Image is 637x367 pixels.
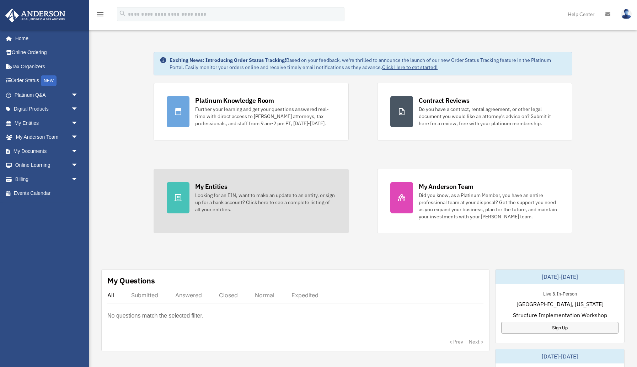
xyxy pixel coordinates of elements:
[5,102,89,116] a: Digital Productsarrow_drop_down
[5,172,89,186] a: Billingarrow_drop_down
[195,106,336,127] div: Further your learning and get your questions answered real-time with direct access to [PERSON_NAM...
[621,9,632,19] img: User Pic
[291,292,318,299] div: Expedited
[513,311,607,319] span: Structure Implementation Workshop
[107,275,155,286] div: My Questions
[5,144,89,158] a: My Documentsarrow_drop_down
[516,300,604,308] span: [GEOGRAPHIC_DATA], [US_STATE]
[96,10,105,18] i: menu
[5,46,89,60] a: Online Ordering
[154,169,349,233] a: My Entities Looking for an EIN, want to make an update to an entity, or sign up for a bank accoun...
[5,186,89,201] a: Events Calendar
[419,182,473,191] div: My Anderson Team
[5,74,89,88] a: Order StatusNEW
[71,102,85,117] span: arrow_drop_down
[71,88,85,102] span: arrow_drop_down
[5,158,89,172] a: Online Learningarrow_drop_down
[170,57,566,71] div: Based on your feedback, we're thrilled to announce the launch of our new Order Status Tracking fe...
[255,292,274,299] div: Normal
[382,64,438,70] a: Click Here to get started!
[501,322,619,334] a: Sign Up
[537,289,583,297] div: Live & In-Person
[377,83,572,140] a: Contract Reviews Do you have a contract, rental agreement, or other legal document you would like...
[5,116,89,130] a: My Entitiesarrow_drop_down
[377,169,572,233] a: My Anderson Team Did you know, as a Platinum Member, you have an entire professional team at your...
[219,292,238,299] div: Closed
[119,10,127,17] i: search
[107,311,203,321] p: No questions match the selected filter.
[107,292,114,299] div: All
[170,57,286,63] strong: Exciting News: Introducing Order Status Tracking!
[195,96,274,105] div: Platinum Knowledge Room
[195,182,227,191] div: My Entities
[496,349,624,363] div: [DATE]-[DATE]
[5,88,89,102] a: Platinum Q&Aarrow_drop_down
[71,144,85,159] span: arrow_drop_down
[496,270,624,284] div: [DATE]-[DATE]
[419,106,559,127] div: Do you have a contract, rental agreement, or other legal document you would like an attorney's ad...
[419,192,559,220] div: Did you know, as a Platinum Member, you have an entire professional team at your disposal? Get th...
[131,292,158,299] div: Submitted
[5,130,89,144] a: My Anderson Teamarrow_drop_down
[154,83,349,140] a: Platinum Knowledge Room Further your learning and get your questions answered real-time with dire...
[175,292,202,299] div: Answered
[195,192,336,213] div: Looking for an EIN, want to make an update to an entity, or sign up for a bank account? Click her...
[419,96,470,105] div: Contract Reviews
[5,59,89,74] a: Tax Organizers
[71,158,85,173] span: arrow_drop_down
[41,75,57,86] div: NEW
[96,12,105,18] a: menu
[71,172,85,187] span: arrow_drop_down
[5,31,85,46] a: Home
[3,9,68,22] img: Anderson Advisors Platinum Portal
[71,116,85,131] span: arrow_drop_down
[71,130,85,145] span: arrow_drop_down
